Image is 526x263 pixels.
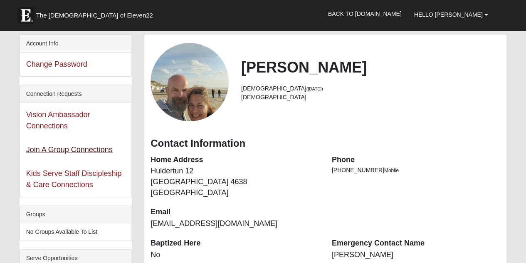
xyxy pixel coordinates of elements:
dt: Baptized Here [151,238,319,249]
dt: Email [151,207,319,218]
img: Eleven22 logo [17,7,34,24]
li: [DEMOGRAPHIC_DATA] [241,93,500,102]
dd: Huldertun 12 [GEOGRAPHIC_DATA] 4638 [GEOGRAPHIC_DATA] [151,166,319,198]
dt: Phone [332,155,501,165]
a: Back to [DOMAIN_NAME] [322,3,408,24]
small: ([DATE]) [306,86,323,91]
dd: [EMAIL_ADDRESS][DOMAIN_NAME] [151,218,319,229]
a: View Fullsize Photo [151,43,229,121]
li: [DEMOGRAPHIC_DATA] [241,84,500,93]
li: No Groups Available To List [20,223,131,240]
div: Connection Requests [20,85,131,103]
li: [PHONE_NUMBER] [332,166,501,175]
a: Kids Serve Staff Discipleship & Care Connections [26,169,122,189]
h2: [PERSON_NAME] [241,58,500,76]
a: The [DEMOGRAPHIC_DATA] of Eleven22 [13,3,180,24]
span: Hello [PERSON_NAME] [414,11,483,18]
a: Hello [PERSON_NAME] [408,4,494,25]
dd: No [151,250,319,260]
a: Change Password [26,60,87,68]
h3: Contact Information [151,138,500,150]
a: Join A Group Connections [26,145,113,154]
div: Groups [20,206,131,223]
dt: Emergency Contact Name [332,238,501,249]
dd: [PERSON_NAME] [332,250,501,260]
dt: Home Address [151,155,319,165]
a: Vision Ambassador Connections [26,110,90,130]
div: Account Info [20,35,131,53]
span: The [DEMOGRAPHIC_DATA] of Eleven22 [36,11,153,20]
span: Mobile [384,168,399,173]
